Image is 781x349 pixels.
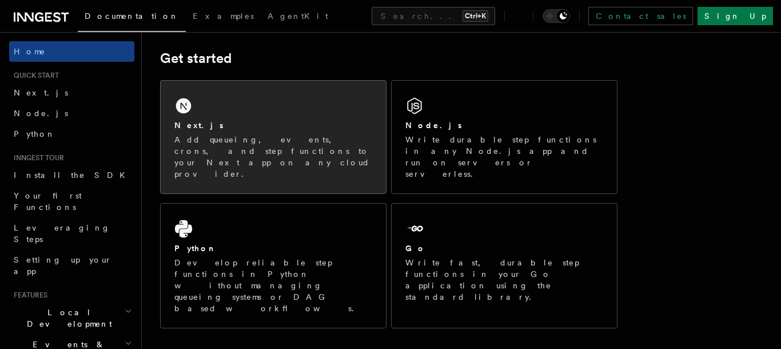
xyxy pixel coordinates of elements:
[78,3,186,32] a: Documentation
[186,3,261,31] a: Examples
[405,134,603,180] p: Write durable step functions in any Node.js app and run on servers or serverless.
[9,249,134,281] a: Setting up your app
[174,134,372,180] p: Add queueing, events, crons, and step functions to your Next app on any cloud provider.
[9,124,134,144] a: Python
[391,80,617,194] a: Node.jsWrite durable step functions in any Node.js app and run on servers or serverless.
[261,3,335,31] a: AgentKit
[372,7,495,25] button: Search...Ctrl+K
[9,103,134,124] a: Node.js
[14,170,132,180] span: Install the SDK
[14,223,110,244] span: Leveraging Steps
[160,203,386,328] a: PythonDevelop reliable step functions in Python without managing queueing systems or DAG based wo...
[9,185,134,217] a: Your first Functions
[160,80,386,194] a: Next.jsAdd queueing, events, crons, and step functions to your Next app on any cloud provider.
[9,217,134,249] a: Leveraging Steps
[160,50,232,66] a: Get started
[174,257,372,314] p: Develop reliable step functions in Python without managing queueing systems or DAG based workflows.
[9,41,134,62] a: Home
[174,120,224,131] h2: Next.js
[174,243,217,254] h2: Python
[9,307,125,330] span: Local Development
[543,9,570,23] button: Toggle dark mode
[9,153,64,162] span: Inngest tour
[9,302,134,334] button: Local Development
[9,82,134,103] a: Next.js
[14,88,68,97] span: Next.js
[14,109,68,118] span: Node.js
[14,129,55,138] span: Python
[405,257,603,303] p: Write fast, durable step functions in your Go application using the standard library.
[405,243,426,254] h2: Go
[588,7,693,25] a: Contact sales
[14,191,82,212] span: Your first Functions
[9,71,59,80] span: Quick start
[14,46,46,57] span: Home
[405,120,462,131] h2: Node.js
[698,7,773,25] a: Sign Up
[391,203,617,328] a: GoWrite fast, durable step functions in your Go application using the standard library.
[268,11,328,21] span: AgentKit
[463,10,488,22] kbd: Ctrl+K
[14,255,112,276] span: Setting up your app
[9,291,47,300] span: Features
[85,11,179,21] span: Documentation
[9,165,134,185] a: Install the SDK
[193,11,254,21] span: Examples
